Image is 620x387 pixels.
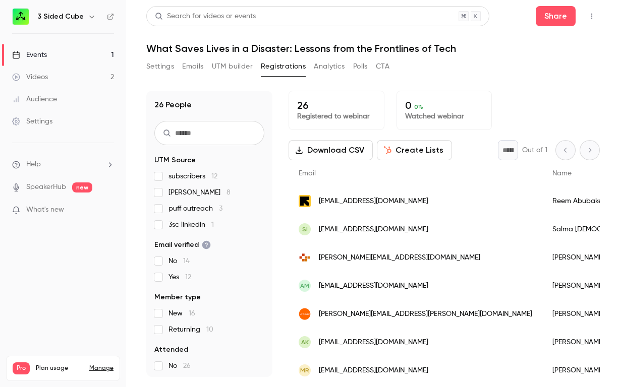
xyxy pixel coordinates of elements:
[12,116,52,126] div: Settings
[211,221,214,228] span: 1
[168,325,213,335] span: Returning
[206,326,213,333] span: 10
[211,173,217,180] span: 12
[536,6,576,26] button: Share
[168,361,191,371] span: No
[146,42,600,54] h1: What Saves Lives in a Disaster: Lessons from the Frontlines of Tech
[154,155,196,165] span: UTM Source
[182,58,203,75] button: Emails
[299,195,311,207] img: rescue.org
[13,9,29,25] img: 3 Sided Cube
[377,140,452,160] button: Create Lists
[319,252,480,263] span: [PERSON_NAME][EMAIL_ADDRESS][DOMAIN_NAME]
[299,170,316,177] span: Email
[301,338,309,347] span: AK
[319,337,428,348] span: [EMAIL_ADDRESS][DOMAIN_NAME]
[300,366,309,375] span: MR
[414,103,423,110] span: 0 %
[26,182,66,192] a: SpeakerHub
[405,99,484,111] p: 0
[319,281,428,291] span: [EMAIL_ADDRESS][DOMAIN_NAME]
[168,272,191,282] span: Yes
[37,12,84,22] h6: 3 Sided Cube
[289,140,373,160] button: Download CSV
[314,58,345,75] button: Analytics
[189,310,195,317] span: 16
[12,50,47,60] div: Events
[219,205,222,212] span: 3
[13,362,30,374] span: Pro
[72,182,92,192] span: new
[154,292,201,302] span: Member type
[300,281,309,290] span: AM
[89,364,114,372] a: Manage
[168,220,214,230] span: 3sc linkedin
[154,99,192,111] h1: 26 People
[26,159,41,170] span: Help
[353,58,368,75] button: Polls
[319,309,532,319] span: [PERSON_NAME][EMAIL_ADDRESS][PERSON_NAME][DOMAIN_NAME]
[302,225,308,234] span: SI
[299,251,311,264] img: crisisready.io
[185,274,191,281] span: 12
[212,58,253,75] button: UTM builder
[319,365,428,376] span: [EMAIL_ADDRESS][DOMAIN_NAME]
[319,196,428,207] span: [EMAIL_ADDRESS][DOMAIN_NAME]
[168,171,217,181] span: subscribers
[154,240,211,250] span: Email verified
[552,170,572,177] span: Name
[227,189,231,196] span: 8
[522,145,547,155] p: Out of 1
[319,224,428,235] span: [EMAIL_ADDRESS][DOMAIN_NAME]
[405,111,484,121] p: Watched webinar
[26,205,64,215] span: What's new
[155,11,256,22] div: Search for videos or events
[154,345,188,355] span: Attended
[168,187,231,198] span: [PERSON_NAME]
[299,308,311,320] img: workcast.com
[183,362,191,369] span: 26
[168,256,190,266] span: No
[297,111,376,121] p: Registered to webinar
[146,58,174,75] button: Settings
[168,308,195,318] span: New
[183,257,190,265] span: 14
[168,204,222,214] span: puff outreach
[12,94,57,104] div: Audience
[376,58,389,75] button: CTA
[12,159,114,170] li: help-dropdown-opener
[12,72,48,82] div: Videos
[36,364,83,372] span: Plan usage
[297,99,376,111] p: 26
[261,58,306,75] button: Registrations
[102,206,114,215] iframe: Noticeable Trigger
